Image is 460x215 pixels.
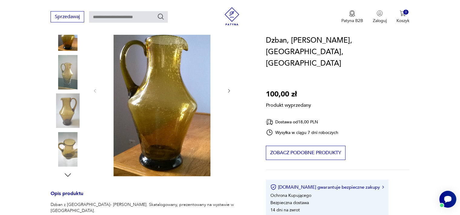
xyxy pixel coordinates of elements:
[270,184,384,190] button: [DOMAIN_NAME] gwarantuje bezpieczne zakupy
[266,89,311,100] p: 100,00 zł
[377,10,383,16] img: Ikonka użytkownika
[373,10,387,24] button: Zaloguj
[396,10,409,24] button: 0Koszyk
[223,7,241,25] img: Patyna - sklep z meblami i dekoracjami vintage
[341,10,363,24] a: Ikona medaluPatyna B2B
[400,10,406,16] img: Ikona koszyka
[382,186,384,189] img: Ikona strzałki w prawo
[341,10,363,24] button: Patyna B2B
[51,202,251,214] p: Dzban z [GEOGRAPHIC_DATA]- [PERSON_NAME]. Skatalogowany, prezentowany na wystawie w [GEOGRAPHIC_D...
[270,200,309,206] li: Bezpieczna dostawa
[51,15,84,19] a: Sprzedawaj
[157,13,164,20] button: Szukaj
[349,10,355,17] img: Ikona medalu
[266,118,273,126] img: Ikona dostawy
[270,193,311,198] li: Ochrona Kupującego
[270,184,276,190] img: Ikona certyfikatu
[341,18,363,24] p: Patyna B2B
[270,207,300,213] li: 14 dni na zwrot
[266,146,346,160] button: Zobacz podobne produkty
[266,100,311,109] p: Produkt wyprzedany
[266,118,339,126] div: Dostawa od 18,00 PLN
[266,35,409,69] h1: Dzban, [PERSON_NAME], [GEOGRAPHIC_DATA], [GEOGRAPHIC_DATA]
[51,192,251,202] h3: Opis produktu
[396,18,409,24] p: Koszyk
[439,191,456,208] iframe: Smartsupp widget button
[51,11,84,22] button: Sprzedawaj
[266,129,339,136] div: Wysyłka w ciągu 7 dni roboczych
[373,18,387,24] p: Zaloguj
[403,10,409,15] div: 0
